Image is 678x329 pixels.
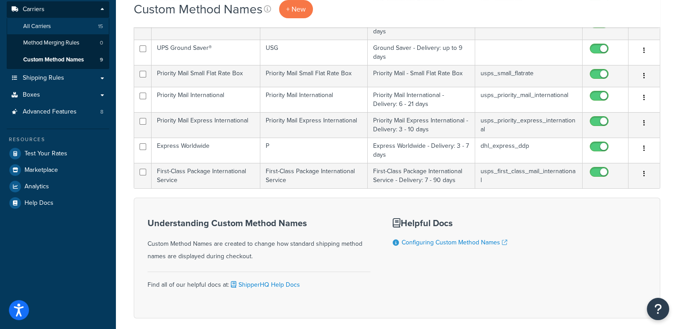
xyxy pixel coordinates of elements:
[368,163,475,188] td: First-Class Package International Service - Delivery: 7 - 90 days
[23,6,45,13] span: Carriers
[286,4,306,14] span: + New
[7,104,109,120] a: Advanced Features 8
[25,150,67,158] span: Test Your Rates
[7,52,109,68] a: Custom Method Names 9
[98,23,103,30] span: 15
[23,74,64,82] span: Shipping Rules
[23,108,77,116] span: Advanced Features
[7,18,109,35] a: All Carriers 15
[368,112,475,138] td: Priority Mail Express International - Delivery: 3 - 10 days
[100,39,103,47] span: 0
[368,138,475,163] td: Express Worldwide - Delivery: 3 - 7 days
[25,167,58,174] span: Marketplace
[7,104,109,120] li: Advanced Features
[647,298,669,320] button: Open Resource Center
[7,18,109,35] li: All Carriers
[260,40,368,65] td: USG
[25,183,49,191] span: Analytics
[393,218,507,228] h3: Helpful Docs
[152,138,260,163] td: Express Worldwide
[148,218,370,228] h3: Understanding Custom Method Names
[260,65,368,87] td: Priority Mail Small Flat Rate Box
[7,1,109,18] a: Carriers
[260,112,368,138] td: Priority Mail Express International
[23,56,84,64] span: Custom Method Names
[260,138,368,163] td: P
[152,40,260,65] td: UPS Ground Saver®
[368,87,475,112] td: Priority Mail International - Delivery: 6 - 21 days
[23,23,51,30] span: All Carriers
[368,65,475,87] td: Priority Mail - Small Flat Rate Box
[7,70,109,86] a: Shipping Rules
[148,218,370,263] div: Custom Method Names are created to change how standard shipping method names are displayed during...
[152,112,260,138] td: Priority Mail Express International
[148,272,370,291] div: Find all of our helpful docs at:
[475,87,583,112] td: usps_priority_mail_international
[7,52,109,68] li: Custom Method Names
[7,195,109,211] a: Help Docs
[134,0,263,18] h1: Custom Method Names
[152,65,260,87] td: Priority Mail Small Flat Rate Box
[475,163,583,188] td: usps_first_class_mail_international
[7,35,109,51] a: Method Merging Rules 0
[7,87,109,103] a: Boxes
[402,238,507,247] a: Configuring Custom Method Names
[7,162,109,178] a: Marketplace
[260,163,368,188] td: First-Class Package International Service
[100,108,103,116] span: 8
[7,1,109,69] li: Carriers
[260,87,368,112] td: Priority Mail International
[475,65,583,87] td: usps_small_flatrate
[100,56,103,64] span: 9
[152,87,260,112] td: Priority Mail International
[25,199,53,207] span: Help Docs
[7,146,109,162] a: Test Your Rates
[7,35,109,51] li: Method Merging Rules
[152,163,260,188] td: First-Class Package International Service
[368,40,475,65] td: Ground Saver - Delivery: up to 9 days
[7,136,109,143] div: Resources
[7,179,109,195] a: Analytics
[475,138,583,163] td: dhl_express_ddp
[475,112,583,138] td: usps_priority_express_international
[23,39,79,47] span: Method Merging Rules
[23,91,40,99] span: Boxes
[229,280,300,289] a: ShipperHQ Help Docs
